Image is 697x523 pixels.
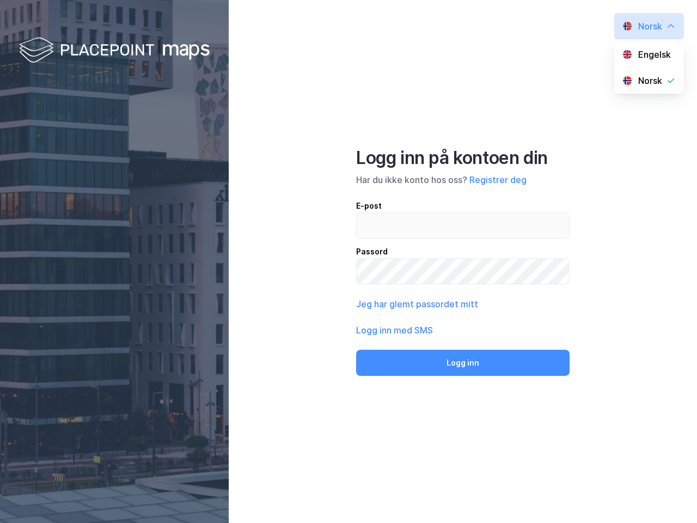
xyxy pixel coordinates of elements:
[356,173,570,186] div: Har du ikke konto hos oss?
[638,48,671,61] div: Engelsk
[356,350,570,376] button: Logg inn
[356,199,570,212] div: E-post
[356,324,433,337] button: Logg inn med SMS
[356,245,570,258] div: Passord
[638,20,662,33] div: Norsk
[638,74,662,87] div: Norsk
[19,35,210,67] img: logo-white.f07954bde2210d2a523dddb988cd2aa7.svg
[356,147,570,169] div: Logg inn på kontoen din
[469,173,527,186] button: Registrer deg
[356,297,478,311] button: Jeg har glemt passordet mitt
[643,471,697,523] iframe: Chat Widget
